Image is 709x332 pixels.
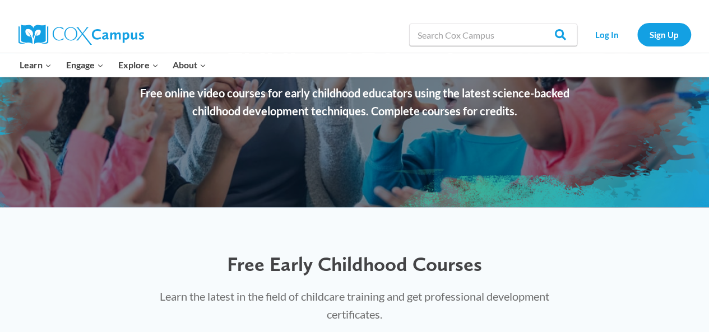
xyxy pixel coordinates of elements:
p: Learn the latest in the field of childcare training and get professional development certificates. [138,287,572,323]
nav: Primary Navigation [13,53,214,77]
button: Child menu of Explore [111,53,166,77]
input: Search Cox Campus [409,24,577,46]
span: Free Early Childhood Courses [227,252,482,276]
button: Child menu of Engage [59,53,111,77]
p: Free online video courses for early childhood educators using the latest science-backed childhood... [128,84,582,120]
nav: Secondary Navigation [583,23,691,46]
a: Sign Up [637,23,691,46]
button: Child menu of Learn [13,53,59,77]
a: Log In [583,23,632,46]
img: Cox Campus [18,25,144,45]
button: Child menu of About [165,53,214,77]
